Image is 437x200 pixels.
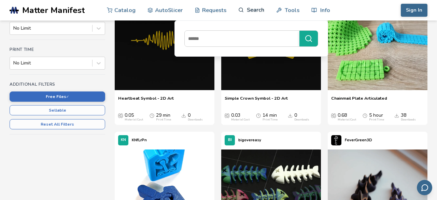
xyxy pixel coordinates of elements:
button: Sign In [401,4,427,17]
div: 0 [294,113,309,122]
div: Print Time [369,118,384,122]
div: 0.68 [338,113,356,122]
div: Downloads [188,118,203,122]
div: Downloads [401,118,416,122]
div: Material Cost [231,118,250,122]
a: Chainmail Plate Articulated [331,96,387,106]
h4: Print Time [10,47,105,52]
span: Matter Manifest [22,5,85,15]
a: Heartbeat Symbol - 2D Art [118,96,174,106]
div: Material Cost [338,118,356,122]
div: 5 hour [369,113,384,122]
a: FeverGreen3D's profileFeverGreen3D [328,132,376,149]
img: FeverGreen3D's profile [331,135,341,145]
div: 0 [188,113,203,122]
div: Downloads [294,118,309,122]
div: 29 min [156,113,171,122]
span: Average Cost [331,113,336,118]
span: Downloads [181,113,186,118]
span: KN [121,138,126,142]
span: Downloads [394,113,399,118]
input: No Limit [13,26,15,31]
span: Average Print Time [363,113,367,118]
div: 0.03 [231,113,250,122]
div: 14 min [263,113,278,122]
span: Downloads [288,113,293,118]
span: BI [228,138,232,142]
div: 0.05 [125,113,143,122]
input: No Limit [13,60,15,66]
h4: Additional Filters [10,82,105,87]
div: 38 [401,113,416,122]
p: FeverGreen3D [345,137,372,144]
p: bigovereasy [238,137,261,144]
span: Average Cost [225,113,229,118]
button: Reset All Filters [10,119,105,129]
span: Average Print Time [150,113,154,118]
span: Average Print Time [256,113,261,118]
button: Send feedback via email [417,180,432,195]
button: Sellable [10,105,105,115]
button: Free Files✓ [10,91,105,102]
a: Simple Crown Symbol - 2D Art [225,96,288,106]
span: Average Cost [118,113,123,118]
div: Material Cost [125,118,143,122]
div: Print Time [263,118,278,122]
div: Print Time [156,118,171,122]
p: KNfLrPn [132,137,147,144]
